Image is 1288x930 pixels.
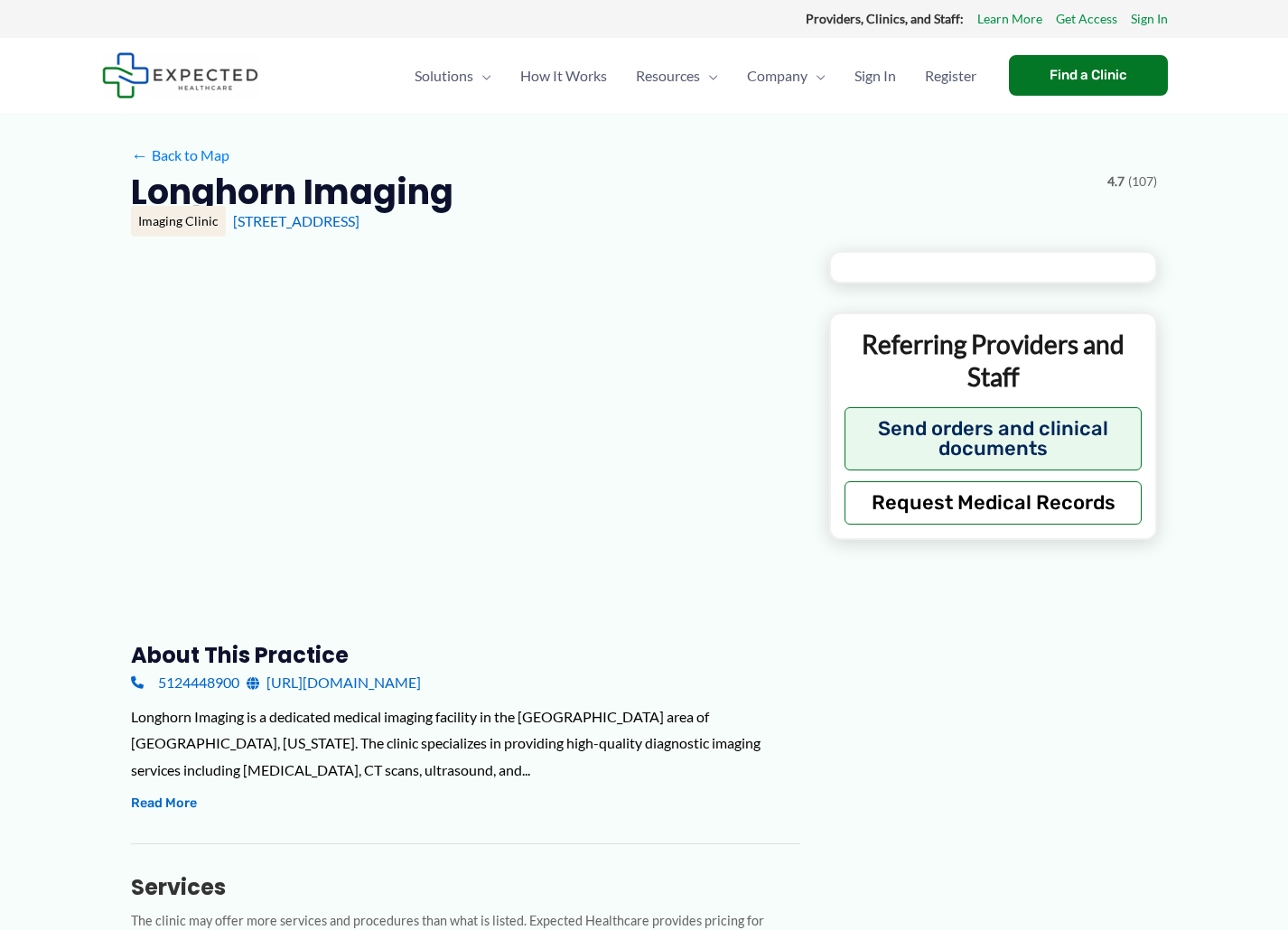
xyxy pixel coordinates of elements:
[854,44,896,107] span: Sign In
[131,669,239,696] a: 5124448900
[845,407,1142,470] button: Send orders and clinical documents
[506,44,621,107] a: How It Works
[747,44,807,107] span: Company
[131,641,800,669] h3: About this practice
[845,328,1142,394] p: Referring Providers and Staff
[473,44,491,107] span: Menu Toggle
[910,44,991,107] a: Register
[845,481,1142,525] button: Request Medical Records
[636,44,700,107] span: Resources
[1009,55,1168,96] a: Find a Clinic
[131,206,226,237] div: Imaging Clinic
[400,44,506,107] a: SolutionsMenu Toggle
[102,52,258,98] img: Expected Healthcare Logo - side, dark font, small
[131,142,229,169] a: ←Back to Map
[520,44,607,107] span: How It Works
[977,7,1042,31] a: Learn More
[1131,7,1168,31] a: Sign In
[840,44,910,107] a: Sign In
[131,146,148,163] span: ←
[1107,170,1125,193] span: 4.7
[415,44,473,107] span: Solutions
[807,44,826,107] span: Menu Toggle
[621,44,733,107] a: ResourcesMenu Toggle
[131,793,197,814] button: Read More
[733,44,840,107] a: CompanyMenu Toggle
[131,703,800,784] div: Longhorn Imaging is a dedicated medical imaging facility in the [GEOGRAPHIC_DATA] area of [GEOGRA...
[806,11,964,26] strong: Providers, Clinics, and Staff:
[1056,7,1117,31] a: Get Access
[131,170,453,214] h2: Longhorn Imaging
[700,44,718,107] span: Menu Toggle
[247,669,421,696] a: [URL][DOMAIN_NAME]
[1128,170,1157,193] span: (107)
[233,212,359,229] a: [STREET_ADDRESS]
[925,44,976,107] span: Register
[131,873,800,901] h3: Services
[400,44,991,107] nav: Primary Site Navigation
